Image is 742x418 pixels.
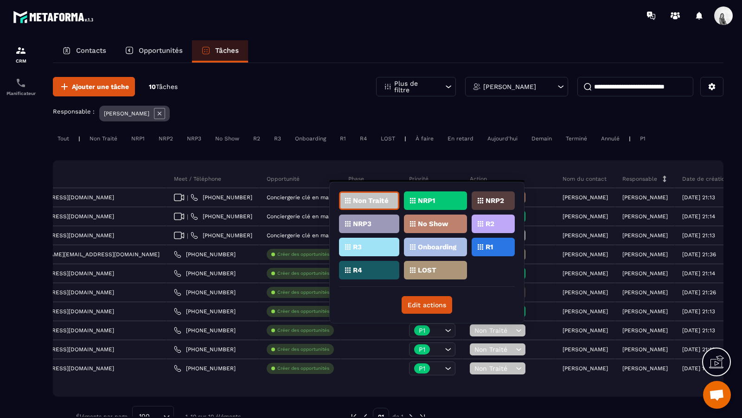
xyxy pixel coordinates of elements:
[409,175,429,183] p: Priorité
[486,244,493,250] p: R1
[15,45,26,56] img: formation
[622,308,668,315] p: [PERSON_NAME]
[2,58,39,63] p: CRM
[353,267,362,273] p: R4
[682,289,716,296] p: [DATE] 21:26
[249,133,265,144] div: R2
[174,346,236,353] a: [PHONE_NUMBER]
[156,83,178,90] span: Tâches
[53,77,135,96] button: Ajouter une tâche
[174,270,236,277] a: [PHONE_NUMBER]
[191,194,252,201] a: [PHONE_NUMBER]
[2,38,39,70] a: formationformationCRM
[418,267,436,273] p: LOST
[187,232,188,239] span: |
[563,270,608,277] p: [PERSON_NAME]
[682,308,715,315] p: [DATE] 21:13
[53,40,115,63] a: Contacts
[277,251,329,258] p: Créer des opportunités
[85,133,122,144] div: Non Traité
[174,289,236,296] a: [PHONE_NUMBER]
[353,197,389,204] p: Non Traité
[72,82,129,91] span: Ajouter une tâche
[622,327,668,334] p: [PERSON_NAME]
[191,213,252,220] a: [PHONE_NUMBER]
[474,346,513,353] span: Non Traité
[76,46,106,55] p: Contacts
[404,135,406,142] p: |
[277,327,329,334] p: Créer des opportunités
[174,365,236,372] a: [PHONE_NUMBER]
[174,175,221,183] p: Meet / Téléphone
[348,175,364,183] p: Phase
[174,251,236,258] a: [PHONE_NUMBER]
[277,346,329,353] p: Créer des opportunités
[563,175,607,183] p: Nom du contact
[418,221,448,227] p: No Show
[563,251,608,258] p: [PERSON_NAME]
[139,46,183,55] p: Opportunités
[53,108,95,115] p: Responsable :
[419,365,425,372] p: P1
[2,91,39,96] p: Planificateur
[290,133,331,144] div: Onboarding
[682,346,715,353] p: [DATE] 21:13
[418,197,435,204] p: NRP1
[682,232,715,239] p: [DATE] 21:13
[682,213,715,220] p: [DATE] 21:14
[2,70,39,103] a: schedulerschedulerPlanificateur
[154,133,178,144] div: NRP2
[443,133,478,144] div: En retard
[187,194,188,201] span: |
[13,8,96,25] img: logo
[682,251,716,258] p: [DATE] 21:36
[376,133,400,144] div: LOST
[682,194,715,201] p: [DATE] 21:13
[629,135,631,142] p: |
[53,133,74,144] div: Tout
[622,365,668,372] p: [PERSON_NAME]
[187,213,188,220] span: |
[277,270,329,277] p: Créer des opportunités
[174,308,236,315] a: [PHONE_NUMBER]
[355,133,371,144] div: R4
[149,82,178,91] p: 10
[267,194,333,201] p: Conciergerie clé en main
[622,346,668,353] p: [PERSON_NAME]
[402,296,452,314] button: Edit actions
[596,133,624,144] div: Annulé
[682,270,715,277] p: [DATE] 21:14
[486,197,504,204] p: NRP2
[483,133,522,144] div: Aujourd'hui
[211,133,244,144] div: No Show
[418,244,456,250] p: Onboarding
[622,194,668,201] p: [PERSON_NAME]
[192,40,248,63] a: Tâches
[470,175,487,183] p: Action
[563,194,608,201] p: [PERSON_NAME]
[563,289,608,296] p: [PERSON_NAME]
[215,46,239,55] p: Tâches
[622,213,668,220] p: [PERSON_NAME]
[474,327,513,334] span: Non Traité
[561,133,592,144] div: Terminé
[563,308,608,315] p: [PERSON_NAME]
[115,40,192,63] a: Opportunités
[563,327,608,334] p: [PERSON_NAME]
[682,175,728,183] p: Date de création
[483,83,536,90] p: [PERSON_NAME]
[277,289,329,296] p: Créer des opportunités
[267,232,333,239] p: Conciergerie clé en main
[353,221,371,227] p: NRP3
[191,232,252,239] a: [PHONE_NUMBER]
[78,135,80,142] p: |
[563,365,608,372] p: [PERSON_NAME]
[474,365,513,372] span: Non Traité
[703,381,731,409] div: Ouvrir le chat
[411,133,438,144] div: À faire
[269,133,286,144] div: R3
[419,327,425,334] p: P1
[267,213,333,220] p: Conciergerie clé en main
[335,133,351,144] div: R1
[353,244,362,250] p: R3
